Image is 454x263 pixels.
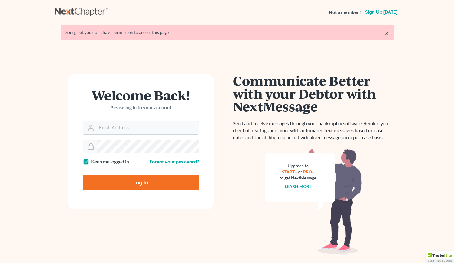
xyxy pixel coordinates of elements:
label: Keep me logged in [91,158,129,165]
p: Send and receive messages through your bankruptcy software. Remind your client of hearings and mo... [233,120,394,141]
strong: Not a member? [329,9,361,16]
h1: Communicate Better with your Debtor with NextMessage [233,74,394,113]
div: Upgrade to [280,163,317,169]
input: Email Address [97,121,199,134]
a: PRO+ [303,169,314,174]
img: nextmessage_bg-59042aed3d76b12b5cd301f8e5b87938c9018125f34e5fa2b7a6b67550977c72.svg [265,148,362,254]
a: × [385,29,389,37]
input: Log In [83,175,199,190]
div: TrustedSite Certified [426,251,454,263]
p: Please log in to your account [83,104,199,111]
span: or [298,169,302,174]
div: to get NextMessage. [280,175,317,181]
a: START+ [282,169,297,174]
a: Sign up [DATE]! [364,10,400,15]
h1: Welcome Back! [83,89,199,102]
a: Learn more [285,184,312,189]
a: Forgot your password? [150,159,199,164]
div: Sorry, but you don't have permission to access this page [65,29,389,35]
